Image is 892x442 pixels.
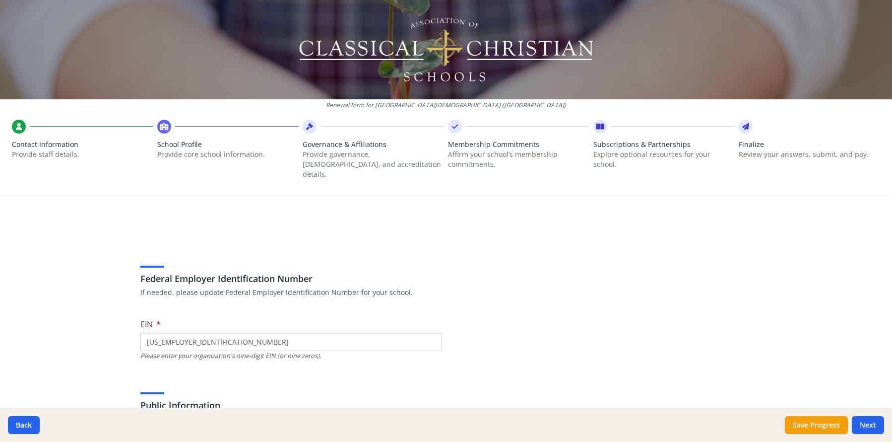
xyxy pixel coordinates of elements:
[140,288,752,297] p: If needed, please update Federal Employer Identification Number for your school.
[12,149,153,159] p: Provide staff details.
[303,149,444,179] p: Provide governance, [DEMOGRAPHIC_DATA], and accreditation details.
[140,398,752,412] h3: Public Information
[8,416,40,434] button: Back
[739,149,880,159] p: Review your answers, submit, and pay.
[303,140,444,149] span: Governance & Affiliations
[785,416,848,434] button: Save Progress
[140,351,442,361] div: Please enter your organization's nine-digit EIN (or nine zeros).
[593,149,735,169] p: Explore optional resources for your school.
[140,272,752,286] h3: Federal Employer Identification Number
[157,140,299,149] span: School Profile
[448,140,589,149] span: Membership Commitments
[12,140,153,149] span: Contact Information
[739,140,880,149] span: Finalize
[448,149,589,169] p: Affirm your school’s membership commitments.
[298,15,595,84] img: Logo
[852,416,884,434] button: Next
[157,149,299,159] p: Provide core school information.
[140,319,153,330] span: EIN
[593,140,735,149] span: Subscriptions & Partnerships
